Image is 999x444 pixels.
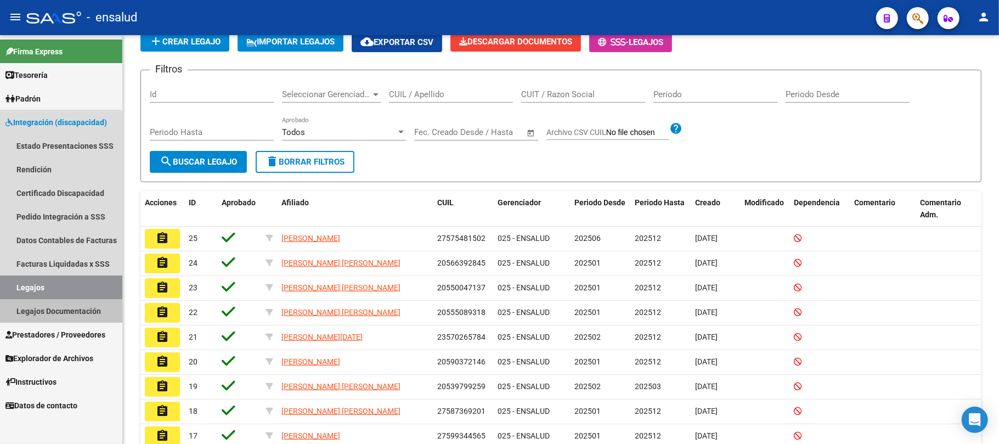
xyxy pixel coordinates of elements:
[189,357,197,366] span: 20
[217,191,261,227] datatable-header-cell: Aprobado
[9,10,22,24] mat-icon: menu
[744,198,784,207] span: Modificado
[238,32,343,52] button: IMPORTAR LEGAJOS
[498,333,550,341] span: 025 - ENSALUD
[498,198,541,207] span: Gerenciador
[740,191,789,227] datatable-header-cell: Modificado
[635,283,661,292] span: 202512
[150,61,188,77] h3: Filtros
[695,234,718,243] span: [DATE]
[189,198,196,207] span: ID
[574,407,601,415] span: 202501
[281,333,363,341] span: [PERSON_NAME][DATE]
[281,234,340,243] span: [PERSON_NAME]
[156,281,169,294] mat-icon: assignment
[277,191,433,227] datatable-header-cell: Afiliado
[437,308,486,317] span: 20555089318
[156,256,169,269] mat-icon: assignment
[598,37,629,47] span: -
[695,431,718,440] span: [DATE]
[281,198,309,207] span: Afiliado
[437,357,486,366] span: 20590372146
[962,407,988,433] div: Open Intercom Messenger
[606,128,669,138] input: Archivo CSV CUIL
[437,198,454,207] span: CUIL
[630,191,691,227] datatable-header-cell: Periodo Hasta
[498,407,550,415] span: 025 - ENSALUD
[916,191,981,227] datatable-header-cell: Comentario Adm.
[635,382,661,391] span: 202503
[5,116,107,128] span: Integración (discapacidad)
[156,404,169,418] mat-icon: assignment
[282,127,305,137] span: Todos
[525,127,538,139] button: Open calendar
[150,151,247,173] button: Buscar Legajo
[246,37,335,47] span: IMPORTAR LEGAJOS
[5,93,41,105] span: Padrón
[460,127,513,137] input: End date
[635,431,661,440] span: 202512
[920,198,961,220] span: Comentario Adm.
[546,128,606,137] span: Archivo CSV CUIL
[437,382,486,391] span: 20539799259
[189,308,197,317] span: 22
[189,258,197,267] span: 24
[281,431,340,440] span: [PERSON_NAME]
[5,376,57,388] span: Instructivos
[794,198,840,207] span: Dependencia
[635,198,685,207] span: Periodo Hasta
[140,32,229,52] button: Crear Legajo
[266,155,279,168] mat-icon: delete
[433,191,493,227] datatable-header-cell: CUIL
[695,357,718,366] span: [DATE]
[574,333,601,341] span: 202502
[695,308,718,317] span: [DATE]
[156,380,169,393] mat-icon: assignment
[281,357,340,366] span: [PERSON_NAME]
[498,258,550,267] span: 025 - ENSALUD
[437,333,486,341] span: 23570265784
[695,198,720,207] span: Creado
[156,429,169,442] mat-icon: assignment
[589,32,672,52] button: -Legajos
[574,198,625,207] span: Periodo Desde
[160,157,237,167] span: Buscar Legajo
[854,198,895,207] span: Comentario
[459,37,572,47] span: Descargar Documentos
[498,431,550,440] span: 025 - ENSALUD
[5,329,105,341] span: Prestadores / Proveedores
[256,151,354,173] button: Borrar Filtros
[635,234,661,243] span: 202512
[189,382,197,391] span: 19
[574,234,601,243] span: 202506
[222,198,256,207] span: Aprobado
[695,407,718,415] span: [DATE]
[189,283,197,292] span: 23
[189,431,197,440] span: 17
[5,352,93,364] span: Explorador de Archivos
[5,69,48,81] span: Tesorería
[360,37,433,47] span: Exportar CSV
[266,157,345,167] span: Borrar Filtros
[695,333,718,341] span: [DATE]
[281,283,400,292] span: [PERSON_NAME] [PERSON_NAME]
[184,191,217,227] datatable-header-cell: ID
[282,89,371,99] span: Seleccionar Gerenciador
[450,32,581,52] button: Descargar Documentos
[635,357,661,366] span: 202512
[574,308,601,317] span: 202501
[87,5,137,30] span: - ensalud
[414,127,450,137] input: Start date
[498,357,550,366] span: 025 - ENSALUD
[629,37,663,47] span: Legajos
[160,155,173,168] mat-icon: search
[691,191,740,227] datatable-header-cell: Creado
[635,308,661,317] span: 202512
[189,407,197,415] span: 18
[352,32,442,52] button: Exportar CSV
[156,232,169,245] mat-icon: assignment
[149,35,162,48] mat-icon: add
[140,191,184,227] datatable-header-cell: Acciones
[850,191,916,227] datatable-header-cell: Comentario
[635,407,661,415] span: 202512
